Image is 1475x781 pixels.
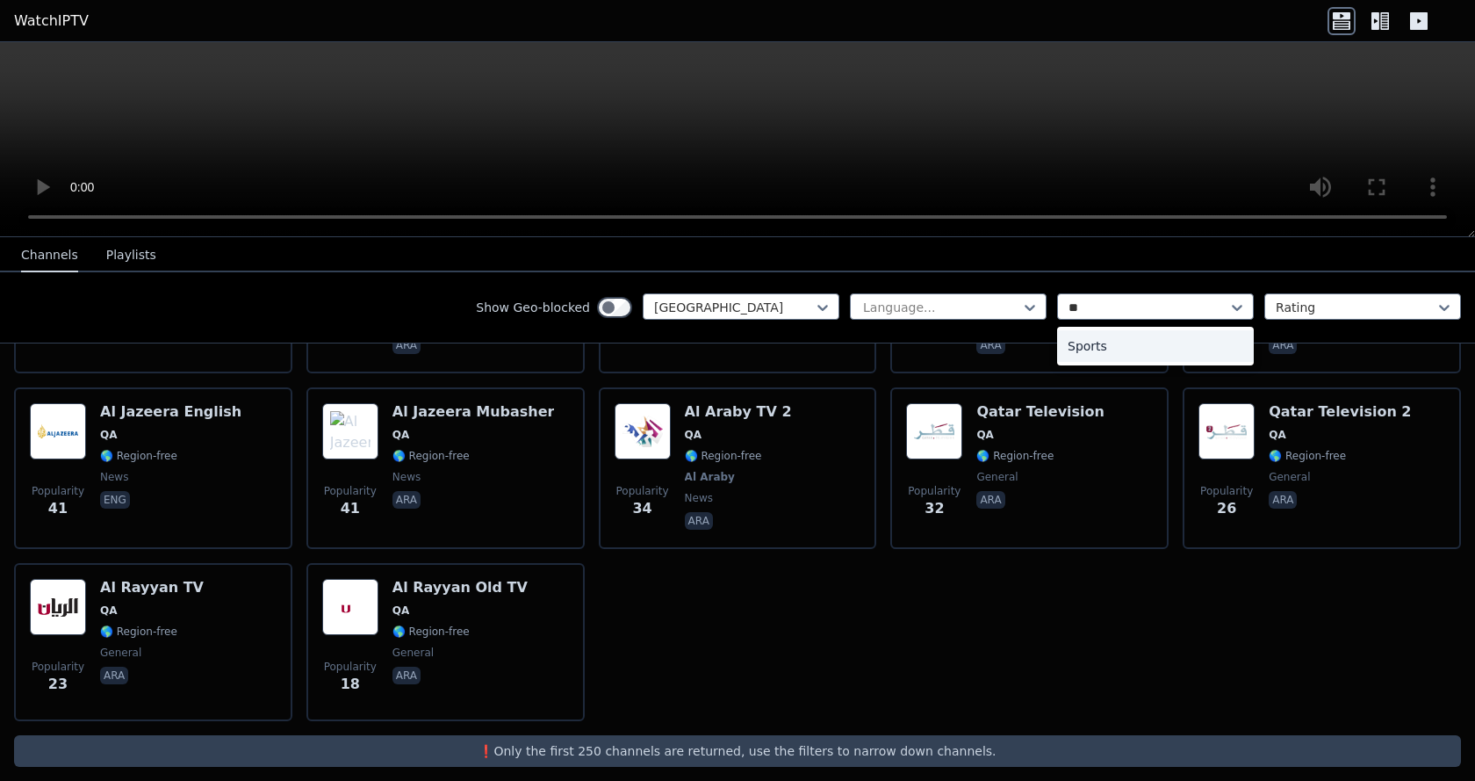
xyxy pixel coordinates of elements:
p: ❗️Only the first 250 channels are returned, use the filters to narrow down channels. [21,742,1454,760]
span: news [100,470,128,484]
span: 41 [341,498,360,519]
span: 41 [48,498,68,519]
p: ara [1269,336,1297,354]
img: Qatar Television [906,403,962,459]
span: 🌎 Region-free [392,449,470,463]
span: 23 [48,674,68,695]
span: news [685,491,713,505]
p: ara [100,667,128,684]
h6: Al Jazeera Mubasher [392,403,555,421]
h6: Qatar Television [976,403,1104,421]
img: Al Jazeera English [30,403,86,459]
span: Popularity [1200,484,1253,498]
span: 34 [632,498,651,519]
img: Al Jazeera Mubasher [322,403,378,459]
span: Popularity [616,484,669,498]
p: ara [392,491,421,509]
img: Al Rayyan Old TV [322,579,378,635]
p: ara [392,336,421,354]
span: QA [100,428,118,442]
h6: Al Rayyan TV [100,579,204,597]
img: Al Rayyan TV [30,579,86,635]
span: Popularity [324,484,377,498]
span: general [100,646,141,660]
span: Popularity [908,484,961,498]
img: Al Araby TV 2 [615,403,671,459]
span: general [392,646,434,660]
span: general [1269,470,1310,484]
img: Qatar Television 2 [1198,403,1255,459]
span: 🌎 Region-free [392,625,470,639]
button: Playlists [106,239,156,272]
span: 🌎 Region-free [976,449,1054,463]
span: news [392,470,421,484]
h6: Al Rayyan Old TV [392,579,528,597]
div: Sports [1057,330,1254,362]
span: Popularity [32,484,84,498]
span: 🌎 Region-free [685,449,762,463]
span: Popularity [32,660,84,674]
p: ara [976,336,1004,354]
h6: Al Jazeera English [100,403,241,421]
p: ara [976,491,1004,509]
p: ara [392,667,421,684]
span: QA [392,428,410,442]
span: 32 [925,498,944,519]
span: QA [685,428,702,442]
span: Al Araby [685,470,735,484]
p: ara [685,512,713,530]
h6: Qatar Television 2 [1269,403,1411,421]
span: 🌎 Region-free [100,449,177,463]
label: Show Geo-blocked [476,299,590,316]
span: QA [976,428,994,442]
p: eng [100,491,130,509]
span: 18 [341,674,360,695]
span: Popularity [324,660,377,674]
a: WatchIPTV [14,11,89,32]
h6: Al Araby TV 2 [685,403,792,421]
span: 🌎 Region-free [100,625,177,639]
span: 🌎 Region-free [1269,449,1346,463]
span: QA [100,604,118,618]
p: ara [1269,491,1297,509]
span: general [976,470,1018,484]
span: QA [1269,428,1286,442]
span: QA [392,604,410,618]
button: Channels [21,239,78,272]
span: 26 [1217,498,1236,519]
